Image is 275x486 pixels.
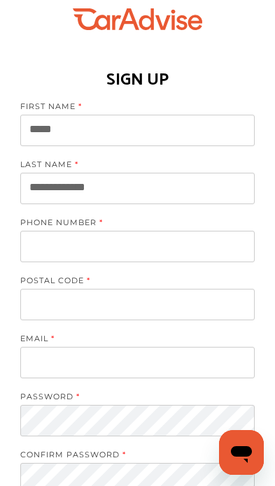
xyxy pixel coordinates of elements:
label: CONFIRM PASSWORD [20,450,240,463]
label: PHONE NUMBER [20,217,240,231]
h1: SIGN UP [106,62,169,91]
label: LAST NAME [20,159,240,173]
img: CarAdvise-Logo.a185816e.svg [73,8,202,30]
label: FIRST NAME [20,101,240,115]
label: EMAIL [20,334,240,347]
label: PASSWORD [20,392,240,405]
iframe: Button to launch messaging window [219,430,264,475]
label: POSTAL CODE [20,276,240,289]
